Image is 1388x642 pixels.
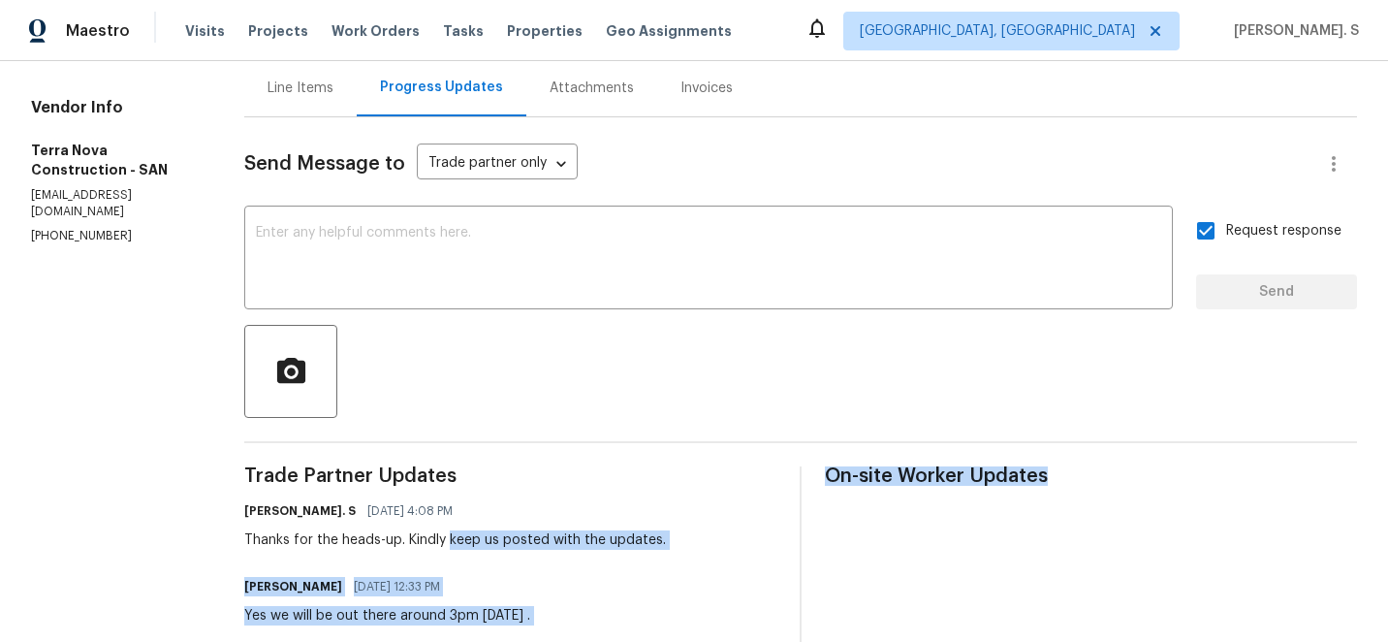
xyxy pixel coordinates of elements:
span: Projects [248,21,308,41]
div: Line Items [268,79,333,98]
p: [EMAIL_ADDRESS][DOMAIN_NAME] [31,187,198,220]
span: Geo Assignments [606,21,732,41]
span: On-site Worker Updates [825,466,1357,486]
div: Trade partner only [417,148,578,180]
div: Attachments [550,79,634,98]
h6: [PERSON_NAME] [244,577,342,596]
div: Thanks for the heads-up. Kindly keep us posted with the updates. [244,530,666,550]
span: Tasks [443,24,484,38]
span: Maestro [66,21,130,41]
h4: Vendor Info [31,98,198,117]
span: Trade Partner Updates [244,466,776,486]
span: Request response [1226,221,1341,241]
span: [PERSON_NAME]. S [1226,21,1359,41]
span: Send Message to [244,154,405,174]
div: Yes we will be out there around 3pm [DATE] . [244,606,530,626]
span: Work Orders [331,21,420,41]
p: [PHONE_NUMBER] [31,228,198,244]
span: Properties [507,21,583,41]
h6: [PERSON_NAME]. S [244,501,356,521]
div: Progress Updates [380,78,503,97]
h5: Terra Nova Construction - SAN [31,141,198,179]
span: [DATE] 12:33 PM [354,577,440,596]
span: [GEOGRAPHIC_DATA], [GEOGRAPHIC_DATA] [860,21,1135,41]
div: Invoices [680,79,733,98]
span: Visits [185,21,225,41]
span: [DATE] 4:08 PM [367,501,453,521]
